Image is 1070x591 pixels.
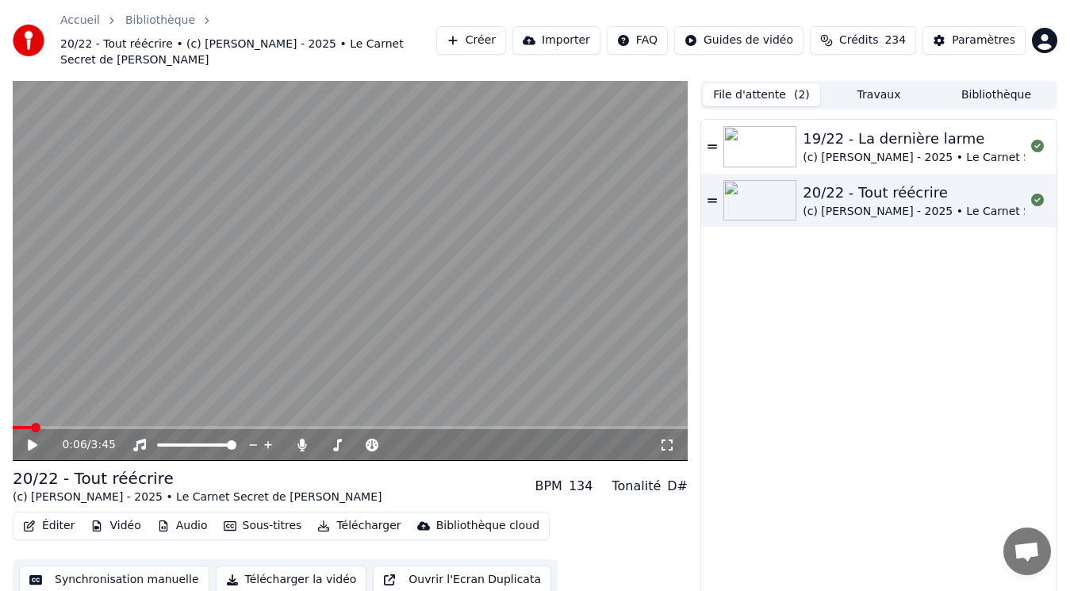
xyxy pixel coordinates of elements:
[938,83,1055,106] button: Bibliothèque
[436,518,539,534] div: Bibliothèque cloud
[60,13,436,68] nav: breadcrumb
[91,437,116,453] span: 3:45
[311,515,407,537] button: Télécharger
[794,87,810,103] span: ( 2 )
[13,467,382,489] div: 20/22 - Tout réécrire
[535,477,562,496] div: BPM
[13,489,382,505] div: (c) [PERSON_NAME] - 2025 • Le Carnet Secret de [PERSON_NAME]
[884,33,906,48] span: 234
[436,26,506,55] button: Créer
[13,25,44,56] img: youka
[151,515,214,537] button: Audio
[84,515,147,537] button: Vidéo
[703,83,820,106] button: File d'attente
[512,26,600,55] button: Importer
[607,26,668,55] button: FAQ
[60,36,436,68] span: 20/22 - Tout réécrire • (c) [PERSON_NAME] - 2025 • Le Carnet Secret de [PERSON_NAME]
[820,83,938,106] button: Travaux
[922,26,1026,55] button: Paramètres
[62,437,100,453] div: /
[952,33,1015,48] div: Paramètres
[60,13,100,29] a: Accueil
[217,515,309,537] button: Sous-titres
[17,515,81,537] button: Éditer
[1003,528,1051,575] div: Ouvrir le chat
[839,33,878,48] span: Crédits
[667,477,688,496] div: D#
[569,477,593,496] div: 134
[810,26,916,55] button: Crédits234
[612,477,661,496] div: Tonalité
[125,13,195,29] a: Bibliothèque
[674,26,803,55] button: Guides de vidéo
[62,437,86,453] span: 0:06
